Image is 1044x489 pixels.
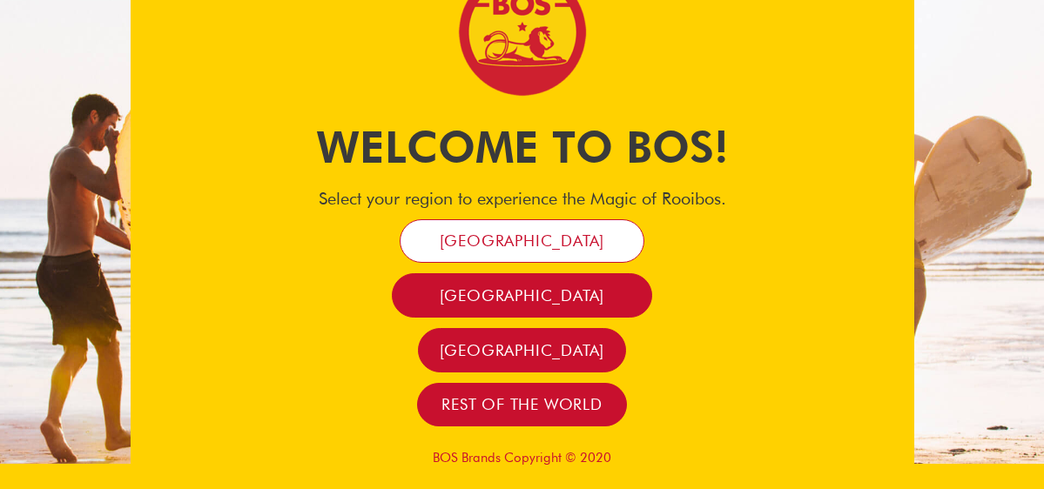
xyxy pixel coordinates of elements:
[400,219,645,264] a: [GEOGRAPHIC_DATA]
[441,394,603,414] span: Rest of the world
[131,188,914,209] h4: Select your region to experience the Magic of Rooibos.
[440,285,605,305] span: [GEOGRAPHIC_DATA]
[440,340,605,360] span: [GEOGRAPHIC_DATA]
[131,117,914,178] h1: Welcome to BOS!
[417,383,627,427] a: Rest of the world
[392,273,653,318] a: [GEOGRAPHIC_DATA]
[131,450,914,466] p: BOS Brands Copyright © 2020
[440,231,605,251] span: [GEOGRAPHIC_DATA]
[418,328,625,372] a: [GEOGRAPHIC_DATA]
